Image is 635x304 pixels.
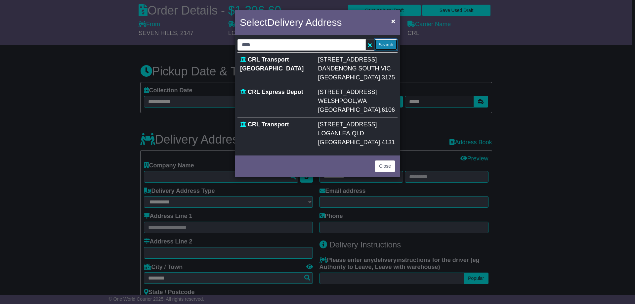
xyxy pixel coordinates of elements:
button: Close [375,160,395,172]
span: DANDENONG SOUTH [318,65,379,72]
span: [STREET_ADDRESS] [318,56,377,63]
span: Address [305,17,342,28]
span: [STREET_ADDRESS] [318,121,377,128]
span: CRL Transport [GEOGRAPHIC_DATA] [240,56,304,72]
span: 3175 [382,74,395,81]
span: CRL Transport [248,121,289,128]
button: Close [388,14,399,28]
span: [GEOGRAPHIC_DATA] [318,74,380,81]
span: [GEOGRAPHIC_DATA] [318,139,380,146]
span: × [391,17,395,25]
td: , , [316,117,398,150]
span: LOGANLEA [318,130,350,137]
span: [STREET_ADDRESS] [318,89,377,95]
button: Search [374,39,398,51]
td: , , [316,53,398,85]
span: 6106 [382,107,395,113]
span: 4131 [382,139,395,146]
span: CRL Express Depot [248,89,303,95]
span: WELSHPOOL [318,98,356,104]
span: VIC [381,65,391,72]
span: [GEOGRAPHIC_DATA] [318,107,380,113]
h4: Select [240,15,342,30]
span: QLD [352,130,364,137]
span: Delivery [267,17,303,28]
span: WA [358,98,367,104]
td: , , [316,85,398,117]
